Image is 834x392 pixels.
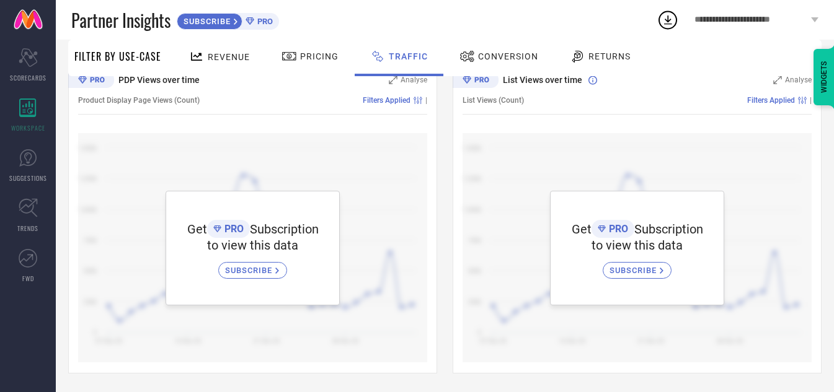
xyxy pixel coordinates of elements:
span: Filter By Use-Case [74,49,161,64]
span: Filters Applied [363,96,410,105]
span: WORKSPACE [11,123,45,133]
span: to view this data [592,238,683,253]
a: SUBSCRIBE [218,253,287,279]
a: SUBSCRIBEPRO [177,10,279,30]
span: TRENDS [17,224,38,233]
span: Pricing [300,51,339,61]
span: Analyse [785,76,812,84]
span: SUGGESTIONS [9,173,47,183]
span: to view this data [207,238,298,253]
div: Open download list [657,9,679,31]
div: Premium [453,72,499,90]
span: SUBSCRIBE [225,266,275,275]
span: | [810,96,812,105]
span: PRO [221,223,244,235]
span: Get [572,222,592,237]
span: PRO [254,17,273,26]
span: SUBSCRIBE [610,266,660,275]
div: Premium [68,72,114,90]
span: Conversion [478,51,538,61]
span: Traffic [389,51,428,61]
span: List Views over time [503,75,582,85]
span: Returns [588,51,631,61]
svg: Zoom [773,76,782,84]
span: Revenue [208,52,250,62]
span: | [425,96,427,105]
span: Get [187,222,207,237]
span: Subscription [250,222,319,237]
span: PDP Views over time [118,75,200,85]
span: SUBSCRIBE [177,17,234,26]
svg: Zoom [389,76,397,84]
span: SCORECARDS [10,73,47,82]
span: FWD [22,274,34,283]
span: Partner Insights [71,7,171,33]
span: List Views (Count) [463,96,524,105]
span: Filters Applied [747,96,795,105]
span: Subscription [634,222,703,237]
span: PRO [606,223,628,235]
span: Analyse [401,76,427,84]
a: SUBSCRIBE [603,253,672,279]
span: Product Display Page Views (Count) [78,96,200,105]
